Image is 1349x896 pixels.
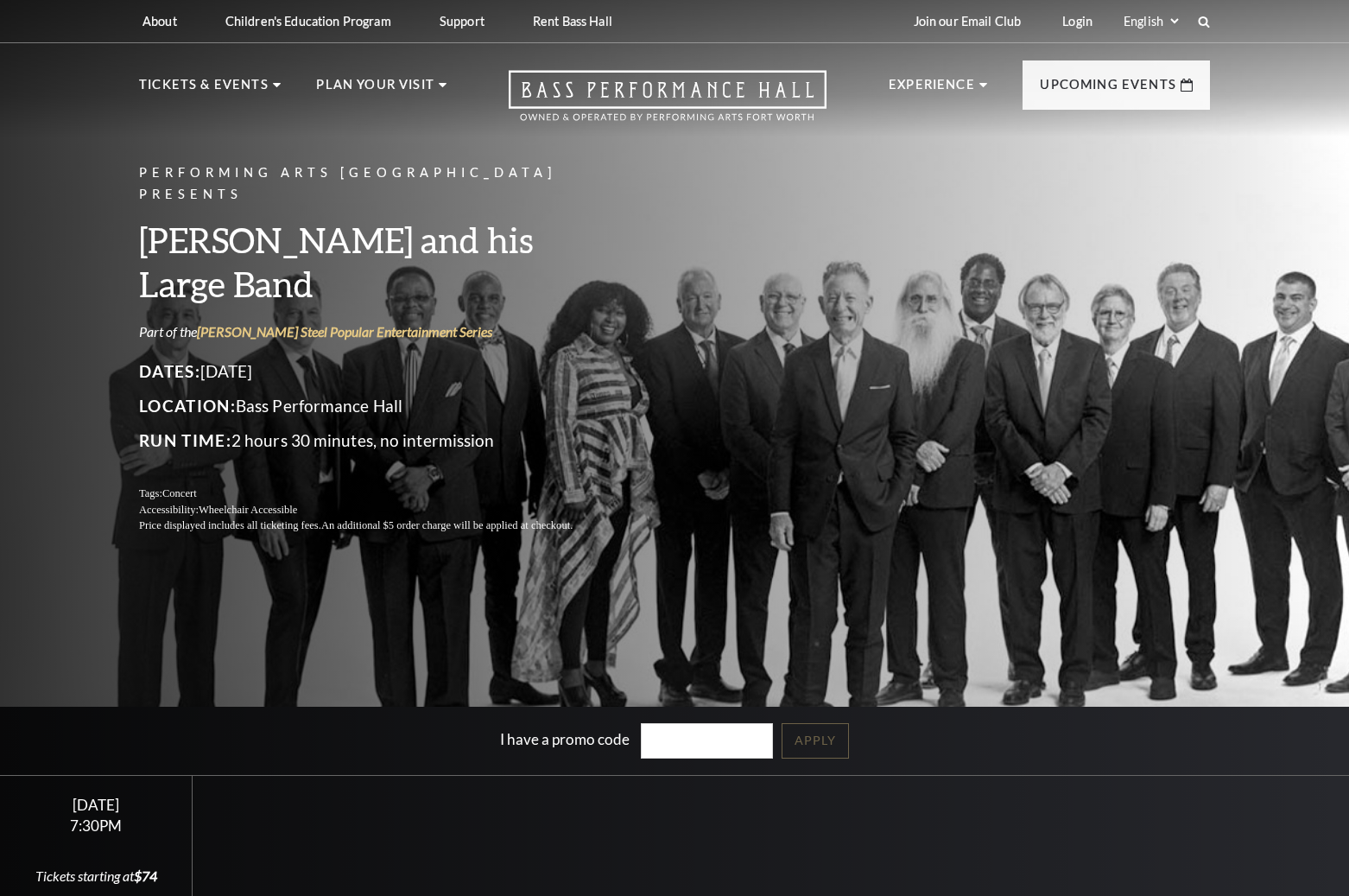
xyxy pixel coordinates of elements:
[1120,13,1181,29] select: Select:
[162,487,197,499] span: Concert
[21,818,172,833] div: 7:30PM
[139,518,614,534] p: Price displayed includes all ticketing fees.
[134,867,157,884] span: $74
[142,14,177,29] p: About
[139,322,614,341] p: Part of the
[316,74,434,105] p: Plan Your Visit
[139,427,614,454] p: 2 hours 30 minutes, no intermission
[500,730,630,748] label: I have a promo code
[440,14,484,29] p: Support
[199,504,297,516] span: Wheelchair Accessible
[139,218,614,306] h3: [PERSON_NAME] and his Large Band
[139,430,231,450] span: Run Time:
[139,502,614,518] p: Accessibility:
[139,361,200,381] span: Dates:
[197,323,492,340] a: [PERSON_NAME] Steel Popular Entertainment Series
[321,519,573,531] span: An additional $5 order charge will be applied at checkout.
[139,74,269,105] p: Tickets & Events
[1040,74,1176,105] p: Upcoming Events
[139,486,614,502] p: Tags:
[225,14,391,29] p: Children's Education Program
[139,396,236,416] span: Location:
[21,867,172,886] div: Tickets starting at
[139,358,614,385] p: [DATE]
[139,392,614,420] p: Bass Performance Hall
[139,162,614,206] p: Performing Arts [GEOGRAPHIC_DATA] Presents
[889,74,975,105] p: Experience
[21,796,172,814] div: [DATE]
[533,14,612,29] p: Rent Bass Hall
